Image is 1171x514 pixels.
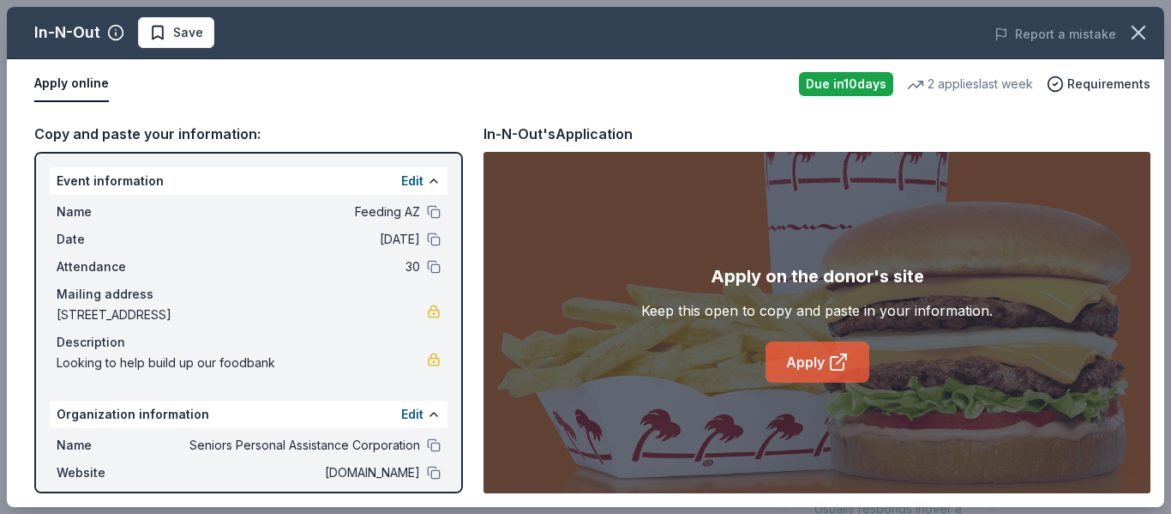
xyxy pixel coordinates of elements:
[483,123,633,145] div: In-N-Out's Application
[57,305,427,325] span: [STREET_ADDRESS]
[641,300,993,321] div: Keep this open to copy and paste in your information.
[34,19,100,46] div: In-N-Out
[57,332,441,353] div: Description
[50,167,447,195] div: Event information
[57,463,171,483] span: Website
[57,202,171,222] span: Name
[401,171,423,191] button: Edit
[766,342,869,383] a: Apply
[171,202,420,222] span: Feeding AZ
[799,72,893,96] div: Due in 10 days
[401,404,423,425] button: Edit
[138,17,214,48] button: Save
[171,257,420,277] span: 30
[57,490,171,511] span: EIN
[1067,74,1150,94] span: Requirements
[907,74,1033,94] div: 2 applies last week
[50,401,447,428] div: Organization information
[173,22,203,43] span: Save
[57,435,171,456] span: Name
[171,490,420,511] span: [US_EMPLOYER_IDENTIFICATION_NUMBER]
[34,123,463,145] div: Copy and paste your information:
[1047,74,1150,94] button: Requirements
[34,66,109,102] button: Apply online
[57,353,427,373] span: Looking to help build up our foodbank
[171,463,420,483] span: [DOMAIN_NAME]
[57,229,171,250] span: Date
[994,24,1116,45] button: Report a mistake
[171,435,420,456] span: Seniors Personal Assistance Corporation
[57,284,441,305] div: Mailing address
[711,263,924,290] div: Apply on the donor's site
[57,257,171,277] span: Attendance
[171,229,420,250] span: [DATE]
